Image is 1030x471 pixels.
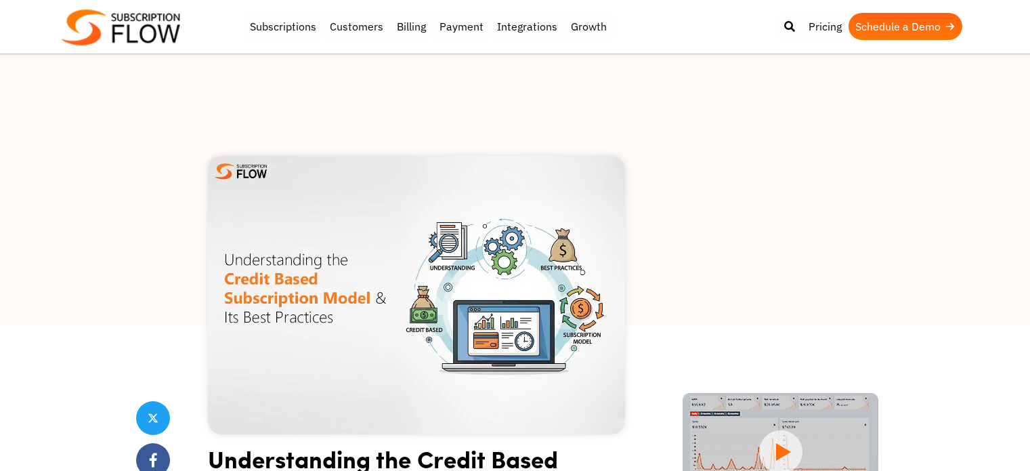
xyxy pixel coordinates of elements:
a: Subscriptions [243,13,323,40]
a: Pricing [802,13,849,40]
img: Credit Based Subscription Model [208,156,625,434]
a: Growth [564,13,614,40]
a: Customers [323,13,390,40]
a: Payment [433,13,490,40]
img: Subscriptionflow [62,9,180,45]
a: Billing [390,13,433,40]
a: Schedule a Demo [849,13,962,40]
a: Integrations [490,13,564,40]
